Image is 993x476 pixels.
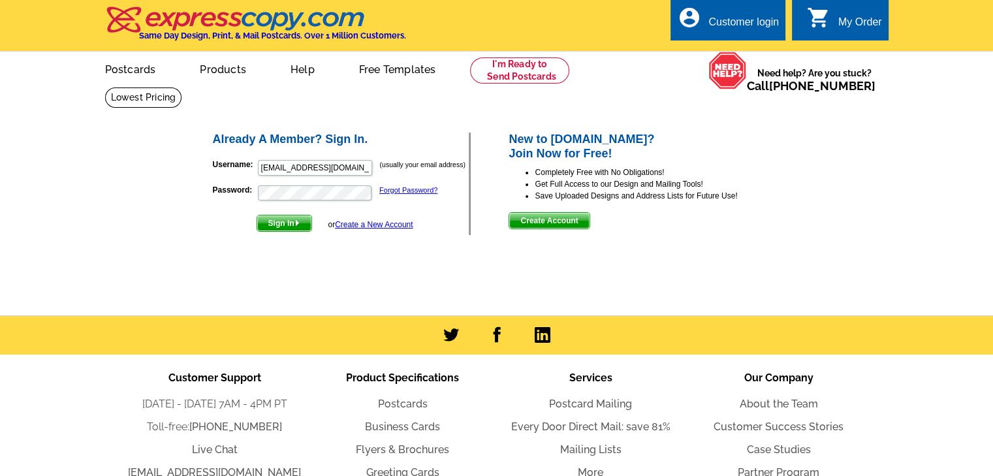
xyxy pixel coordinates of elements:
a: Help [270,53,336,84]
small: (usually your email address) [380,161,465,168]
a: Every Door Direct Mail: save 81% [511,420,670,433]
i: shopping_cart [807,6,830,29]
label: Password: [213,184,257,196]
div: My Order [838,16,882,35]
a: Create a New Account [335,220,413,229]
a: Postcards [84,53,177,84]
img: help [708,52,747,89]
a: Same Day Design, Print, & Mail Postcards. Over 1 Million Customers. [105,16,406,40]
li: Save Uploaded Designs and Address Lists for Future Use! [535,190,782,202]
a: Free Templates [338,53,457,84]
span: Need help? Are you stuck? [747,67,882,93]
img: button-next-arrow-white.png [294,220,300,226]
a: shopping_cart My Order [807,14,882,31]
li: Get Full Access to our Design and Mailing Tools! [535,178,782,190]
li: [DATE] - [DATE] 7AM - 4PM PT [121,396,309,412]
a: Forgot Password? [379,186,437,194]
a: [PHONE_NUMBER] [189,420,282,433]
h4: Same Day Design, Print, & Mail Postcards. Over 1 Million Customers. [139,31,406,40]
span: Customer Support [168,372,261,384]
a: Postcard Mailing [549,398,632,410]
a: Customer Success Stories [714,420,843,433]
a: Mailing Lists [560,443,622,456]
label: Username: [213,159,257,170]
a: Products [179,53,267,84]
a: [PHONE_NUMBER] [769,79,875,93]
span: Sign In [257,215,311,231]
a: Business Cards [365,420,440,433]
span: Create Account [509,213,589,229]
div: or [328,219,413,230]
button: Create Account [509,212,590,229]
h2: Already A Member? Sign In. [213,133,469,147]
h2: New to [DOMAIN_NAME]? Join Now for Free! [509,133,782,161]
span: Product Specifications [346,372,459,384]
li: Toll-free: [121,419,309,435]
span: Services [569,372,612,384]
a: Postcards [378,398,428,410]
span: Call [747,79,875,93]
button: Sign In [257,215,312,232]
a: account_circle Customer login [677,14,779,31]
a: Live Chat [192,443,238,456]
i: account_circle [677,6,701,29]
iframe: LiveChat chat widget [732,172,993,476]
li: Completely Free with No Obligations! [535,167,782,178]
a: Flyers & Brochures [356,443,449,456]
div: Customer login [708,16,779,35]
